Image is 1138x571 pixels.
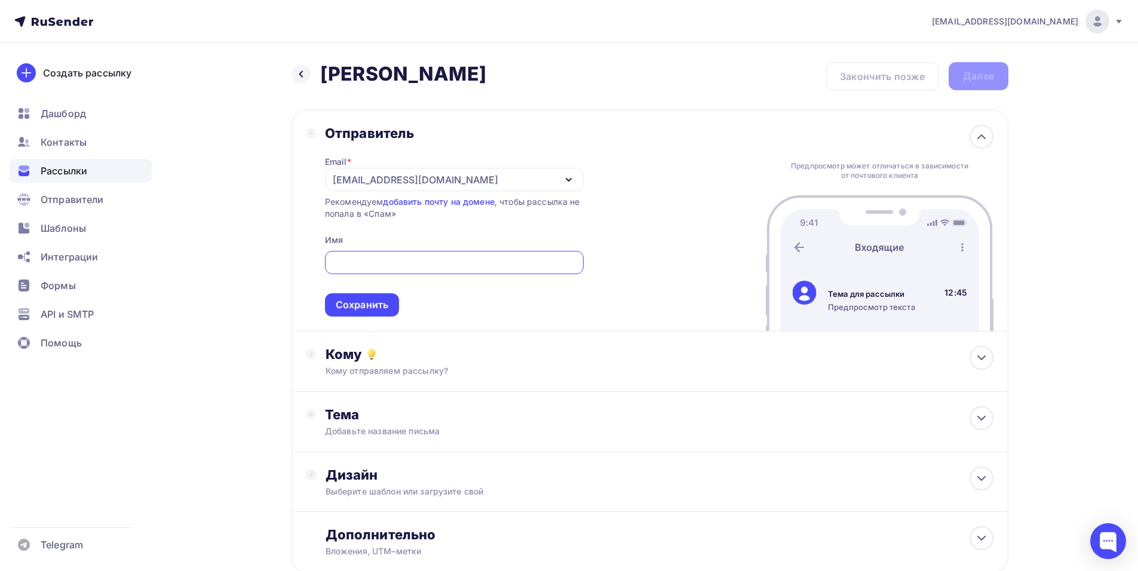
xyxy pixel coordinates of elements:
a: Дашборд [10,102,152,125]
a: Формы [10,274,152,297]
a: Рассылки [10,159,152,183]
span: Помощь [41,336,82,350]
div: Кому отправляем рассылку? [326,365,927,377]
div: Выберите шаблон или загрузите свой [326,486,927,498]
a: [EMAIL_ADDRESS][DOMAIN_NAME] [932,10,1124,33]
div: Добавьте название письма [325,425,538,437]
div: Сохранить [336,298,388,312]
div: Отправитель [325,125,584,142]
h2: [PERSON_NAME] [320,62,486,86]
span: Шаблоны [41,221,86,235]
div: [EMAIL_ADDRESS][DOMAIN_NAME] [333,173,498,187]
div: 12:45 [944,287,967,299]
span: Отправители [41,192,104,207]
div: Создать рассылку [43,66,131,80]
span: Рассылки [41,164,87,178]
a: Отправители [10,188,152,211]
span: Контакты [41,135,87,149]
span: Формы [41,278,76,293]
span: API и SMTP [41,307,94,321]
div: Предпросмотр может отличаться в зависимости от почтового клиента [788,161,972,180]
div: Предпросмотр текста [828,302,915,312]
div: Дизайн [326,466,993,483]
a: Контакты [10,130,152,154]
div: Имя [325,234,343,246]
div: Вложения, UTM–метки [326,545,927,557]
span: Дашборд [41,106,86,121]
div: Тема [325,406,561,423]
a: Шаблоны [10,216,152,240]
div: Email [325,156,351,168]
div: Рекомендуем , чтобы рассылка не попала в «Спам» [325,196,584,220]
div: Кому [326,346,993,363]
span: [EMAIL_ADDRESS][DOMAIN_NAME] [932,16,1078,27]
a: добавить почту на домене [383,197,494,207]
div: Тема для рассылки [828,288,915,299]
span: Интеграции [41,250,98,264]
button: [EMAIL_ADDRESS][DOMAIN_NAME] [325,168,584,191]
span: Telegram [41,538,83,552]
div: Дополнительно [326,526,993,543]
